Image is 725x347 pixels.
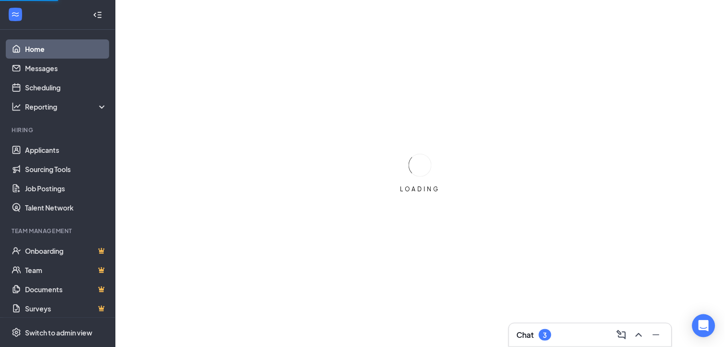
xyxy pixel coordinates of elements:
svg: Settings [12,328,21,337]
svg: Analysis [12,102,21,112]
div: Team Management [12,227,105,235]
a: Sourcing Tools [25,160,107,179]
svg: Collapse [93,10,102,20]
div: 3 [543,331,547,339]
a: Messages [25,59,107,78]
a: SurveysCrown [25,299,107,318]
button: ComposeMessage [614,327,629,343]
button: ChevronUp [631,327,647,343]
a: TeamCrown [25,260,107,280]
svg: ChevronUp [633,329,645,341]
a: Applicants [25,140,107,160]
a: Scheduling [25,78,107,97]
svg: ComposeMessage [616,329,627,341]
a: Job Postings [25,179,107,198]
div: Switch to admin view [25,328,92,337]
a: Home [25,39,107,59]
button: Minimize [649,327,664,343]
div: LOADING [396,185,444,193]
h3: Chat [517,330,534,340]
svg: WorkstreamLogo [11,10,20,19]
a: Talent Network [25,198,107,217]
a: OnboardingCrown [25,241,107,260]
a: DocumentsCrown [25,280,107,299]
div: Hiring [12,126,105,134]
div: Reporting [25,102,108,112]
svg: Minimize [650,329,662,341]
div: Open Intercom Messenger [692,314,715,337]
